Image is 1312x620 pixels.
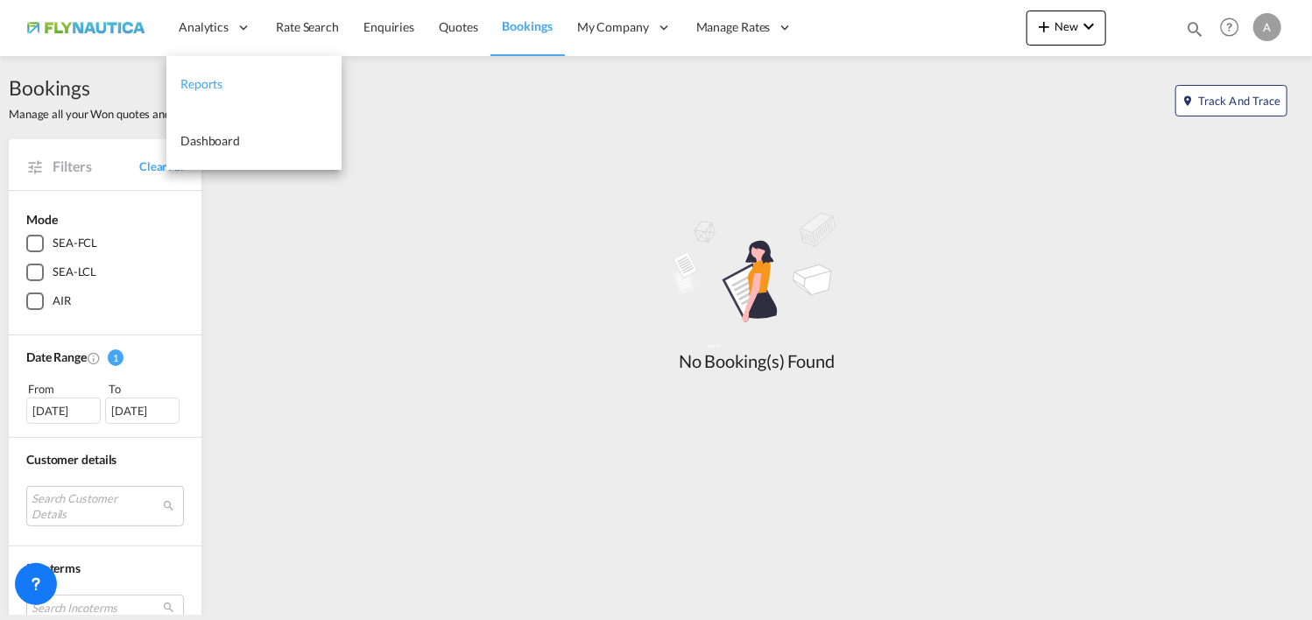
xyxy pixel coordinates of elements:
div: From [26,380,103,398]
md-icon: icon-plus 400-fg [1033,16,1055,37]
span: Bookings [503,18,553,33]
md-icon: icon-magnify [1185,19,1204,39]
span: New [1033,19,1099,33]
img: 9ba71a70730211f0938d81abc5cb9893.png [26,8,145,47]
div: SEA-FCL [53,235,97,252]
span: Date Range [26,349,87,364]
md-icon: assets/icons/custom/empty_shipments.svg [625,204,888,349]
span: Quotes [439,19,477,34]
md-icon: Created On [87,351,101,365]
span: Incoterms [26,560,81,575]
div: Customer details [26,451,184,469]
span: Enquiries [363,19,414,34]
span: Customer details [26,452,116,467]
span: Analytics [179,18,229,36]
span: Mode [26,212,58,227]
span: Manage all your Won quotes and Bookings [9,106,218,122]
div: A [1253,13,1281,41]
button: icon-map-markerTrack and Trace [1175,85,1287,116]
md-icon: icon-map-marker [1182,95,1194,107]
div: icon-magnify [1185,19,1204,46]
span: Rate Search [276,19,339,34]
md-checkbox: AIR [26,292,184,310]
span: Dashboard [180,133,240,148]
span: Help [1215,12,1245,42]
span: Bookings [9,74,218,102]
span: Filters [53,157,139,176]
div: To [108,380,185,398]
a: Reports [166,56,342,113]
span: Reports [180,76,222,91]
div: [DATE] [26,398,101,424]
md-checkbox: SEA-FCL [26,235,184,252]
div: AIR [53,292,71,310]
div: [DATE] [105,398,180,424]
span: Manage Rates [696,18,771,36]
button: icon-plus 400-fgNewicon-chevron-down [1026,11,1106,46]
span: From To [DATE][DATE] [26,380,184,424]
div: Help [1215,12,1253,44]
span: My Company [577,18,649,36]
md-checkbox: SEA-LCL [26,264,184,281]
div: No Booking(s) Found [625,349,888,373]
span: 1 [108,349,123,366]
a: Clear All [139,159,184,174]
md-icon: icon-chevron-down [1078,16,1099,37]
a: Dashboard [166,113,342,170]
div: SEA-LCL [53,264,96,281]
